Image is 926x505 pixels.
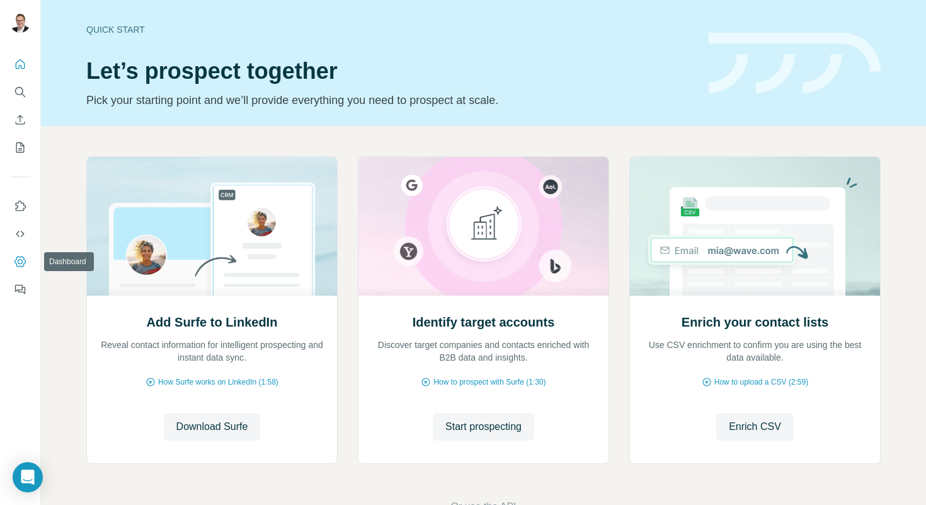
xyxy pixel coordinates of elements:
div: Quick start [86,23,694,36]
button: Start prospecting [433,413,534,441]
h2: Enrich your contact lists [682,313,828,331]
span: Start prospecting [445,419,522,434]
button: My lists [10,136,30,159]
button: Use Surfe on LinkedIn [10,195,30,218]
button: Download Surfe [164,413,261,441]
p: Pick your starting point and we’ll provide everything you need to prospect at scale. [86,91,694,109]
h2: Identify target accounts [413,313,555,331]
button: Enrich CSV [716,413,794,441]
button: Search [10,81,30,103]
h2: Add Surfe to LinkedIn [147,313,278,331]
span: How to prospect with Surfe (1:30) [433,376,546,388]
button: Dashboard [10,250,30,273]
img: banner [709,33,881,94]
img: Avatar [10,13,30,33]
img: Identify target accounts [358,157,609,296]
span: How to upload a CSV (2:59) [714,376,808,388]
h1: Let’s prospect together [86,59,694,84]
img: Enrich your contact lists [629,157,881,296]
img: Add Surfe to LinkedIn [86,157,338,296]
button: Enrich CSV [10,108,30,131]
p: Use CSV enrichment to confirm you are using the best data available. [643,339,867,364]
span: Enrich CSV [729,419,781,434]
button: Use Surfe API [10,223,30,245]
p: Discover target companies and contacts enriched with B2B data and insights. [371,339,596,364]
p: Reveal contact information for intelligent prospecting and instant data sync. [100,339,324,364]
span: How Surfe works on LinkedIn (1:58) [158,376,278,388]
div: Open Intercom Messenger [13,462,43,492]
button: Feedback [10,278,30,301]
span: Download Surfe [176,419,248,434]
button: Quick start [10,53,30,76]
